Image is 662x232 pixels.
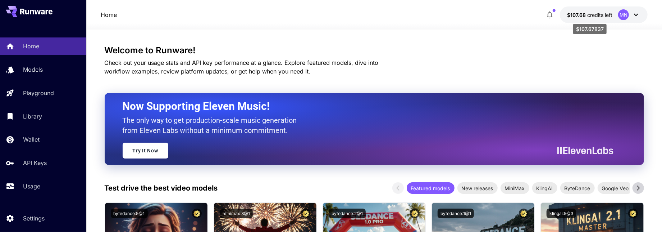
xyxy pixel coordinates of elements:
div: MN [618,9,629,20]
p: Test drive the best video models [105,183,218,193]
img: tab_keywords_by_traffic_grey.svg [72,42,77,48]
div: MiniMax [501,182,529,194]
button: $107.67837MN [560,6,648,23]
img: tab_domain_overview_orange.svg [19,42,25,48]
p: Playground [23,89,54,97]
p: Home [23,42,39,50]
p: Wallet [23,135,40,144]
button: klingai:5@3 [547,209,576,218]
div: $107.67837 [567,11,612,19]
span: Featured models [407,184,455,192]
div: Featured models [407,182,455,194]
span: New releases [457,184,498,192]
span: ByteDance [560,184,595,192]
div: $107.67837 [573,24,607,34]
p: The only way to get production-scale music generation from Eleven Labs without a minimum commitment. [123,115,302,135]
h3: Welcome to Runware! [105,45,644,55]
p: Models [23,65,43,74]
button: Certified Model – Vetted for best performance and includes a commercial license. [301,209,311,218]
span: MiniMax [501,184,529,192]
div: Domain: [URL] [19,19,51,24]
button: bytedance:2@1 [329,209,366,218]
a: Home [101,10,117,19]
div: v 4.0.25 [20,12,35,17]
p: Library [23,112,42,121]
div: Domain Overview [27,43,64,47]
button: bytedance:5@1 [111,209,148,218]
div: KlingAI [532,182,557,194]
h2: Now Supporting Eleven Music! [123,99,608,113]
span: Check out your usage stats and API key performance at a glance. Explore featured models, dive int... [105,59,379,75]
span: Google Veo [598,184,633,192]
button: Certified Model – Vetted for best performance and includes a commercial license. [410,209,420,218]
div: New releases [457,182,498,194]
span: credits left [587,12,612,18]
button: minimax:3@1 [220,209,253,218]
nav: breadcrumb [101,10,117,19]
button: bytedance:1@1 [438,209,474,218]
p: Settings [23,214,45,223]
p: API Keys [23,159,47,167]
p: Usage [23,182,40,191]
img: logo_orange.svg [12,12,17,17]
div: Keywords by Traffic [79,43,121,47]
button: Certified Model – Vetted for best performance and includes a commercial license. [519,209,529,218]
span: KlingAI [532,184,557,192]
div: ByteDance [560,182,595,194]
span: $107.68 [567,12,587,18]
img: website_grey.svg [12,19,17,24]
button: Certified Model – Vetted for best performance and includes a commercial license. [628,209,638,218]
div: Google Veo [598,182,633,194]
button: Certified Model – Vetted for best performance and includes a commercial license. [192,209,202,218]
a: Try It Now [123,143,168,159]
